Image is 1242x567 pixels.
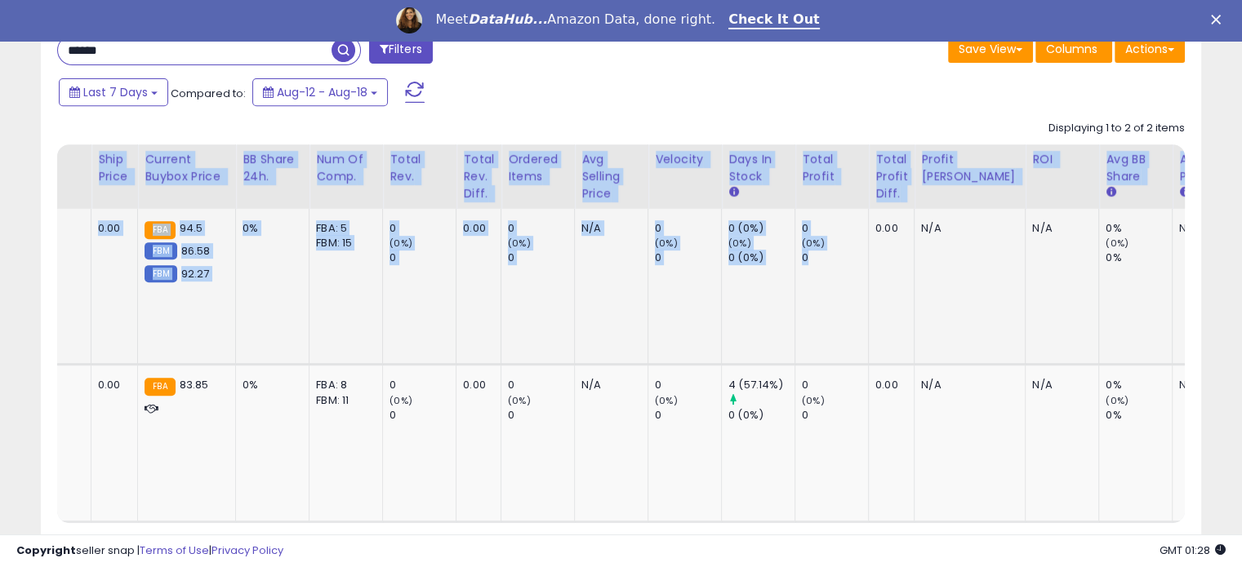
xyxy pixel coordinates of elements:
div: N/A [1032,221,1086,236]
div: Total Profit [802,151,861,185]
div: 0.00 [463,221,488,236]
div: Profit [PERSON_NAME] [921,151,1018,185]
div: 0 [508,408,574,423]
div: 0.00 [875,221,901,236]
div: 0 [508,378,574,392]
div: 0 [655,378,721,392]
div: 0% [243,378,296,392]
div: 4 (57.14%) [728,378,795,392]
i: DataHub... [468,11,547,27]
div: Close [1211,15,1227,24]
div: N/A [1179,221,1233,236]
div: Avg Selling Price [581,151,641,202]
div: N/A [921,221,1013,236]
div: Ship Price [98,151,131,185]
div: Total Rev. Diff. [463,151,494,202]
button: Last 7 Days [59,78,168,106]
span: Compared to: [171,86,246,101]
div: 0 [508,221,574,236]
button: Aug-12 - Aug-18 [252,78,388,106]
div: 0 (0%) [728,408,795,423]
div: 0 [655,221,721,236]
span: 2025-08-26 01:28 GMT [1160,543,1226,558]
div: 0 [655,250,721,265]
small: (0%) [728,237,751,250]
div: FBM: 15 [316,236,370,250]
div: BB Share 24h. [243,151,302,185]
div: Num of Comp. [316,151,376,185]
div: 0 [802,378,868,392]
div: FBA: 8 [316,378,370,392]
span: 86.58 [181,243,211,259]
div: FBA: 5 [316,221,370,236]
div: 0 (0%) [728,221,795,236]
div: N/A [581,378,635,392]
span: Columns [1046,41,1097,57]
small: FBM [145,265,176,282]
small: (0%) [508,237,531,250]
div: Total Rev. [390,151,449,185]
small: FBA [145,221,175,239]
div: 0% [1106,221,1172,236]
div: 0 [655,408,721,423]
small: (0%) [1106,237,1128,250]
button: Actions [1115,35,1185,63]
small: FBM [145,242,176,259]
small: (0%) [1106,394,1128,407]
span: 94.5 [180,220,203,236]
div: Total Profit Diff. [875,151,907,202]
span: Last 7 Days [83,84,148,100]
div: N/A [581,221,635,236]
strong: Copyright [16,543,76,558]
div: Velocity [655,151,714,168]
div: Ordered Items [508,151,568,185]
div: N/A [1179,378,1233,392]
small: (0%) [655,394,678,407]
div: 0.00 [98,378,125,392]
small: (0%) [655,237,678,250]
small: (0%) [390,237,412,250]
small: Avg BB Share. [1106,185,1115,200]
small: FBA [145,378,175,396]
div: 0 (0%) [728,250,795,265]
span: 83.85 [180,377,209,392]
div: 0.00 [98,221,125,236]
small: Avg Win Price. [1179,185,1189,200]
a: Privacy Policy [211,543,283,558]
div: 0 [390,250,456,265]
small: (0%) [802,237,825,250]
div: Displaying 1 to 2 of 2 items [1048,121,1185,136]
button: Columns [1035,35,1112,63]
div: Meet Amazon Data, done right. [435,11,715,28]
div: Avg Win Price [1179,151,1239,185]
div: Days In Stock [728,151,788,185]
small: (0%) [802,394,825,407]
div: 0 [390,378,456,392]
div: Avg BB Share [1106,151,1165,185]
div: FBM: 11 [316,393,370,408]
div: Current Buybox Price [145,151,229,185]
div: 0 [508,250,574,265]
div: ROI [1032,151,1092,168]
div: N/A [921,378,1013,392]
div: seller snap | | [16,543,283,559]
div: 0% [1106,378,1172,392]
a: Terms of Use [140,543,209,558]
img: Profile image for Georgie [396,7,422,33]
div: 0 [390,221,456,236]
div: 0% [1106,250,1172,265]
div: 0 [802,408,868,423]
div: 0 [390,408,456,423]
div: 0% [243,221,296,236]
span: 92.27 [181,266,210,281]
div: 0 [802,221,868,236]
button: Save View [948,35,1033,63]
small: (0%) [508,394,531,407]
small: (0%) [390,394,412,407]
span: Aug-12 - Aug-18 [277,84,367,100]
div: 0% [1106,408,1172,423]
div: 0 [802,250,868,265]
div: 0.00 [875,378,901,392]
div: N/A [1032,378,1086,392]
button: Filters [369,35,433,64]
